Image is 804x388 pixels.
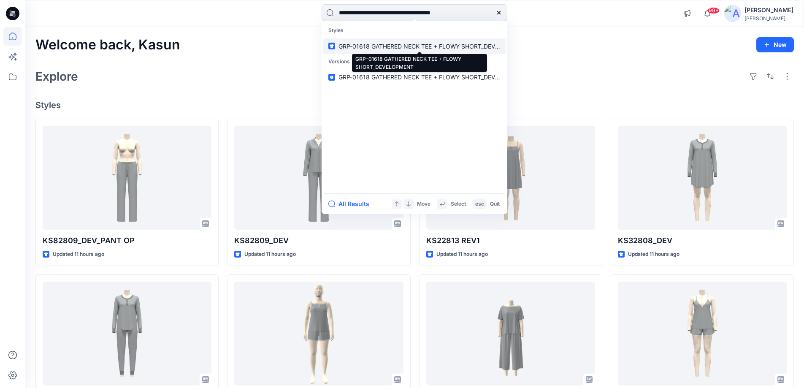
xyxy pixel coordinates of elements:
[234,126,403,230] a: KS82809_DEV
[417,200,430,209] p: Move
[490,200,500,209] p: Quit
[323,69,506,85] a: GRP-01618 GATHERED NECK TEE + FLOWY SHORT_DEVELOPMENT
[707,7,720,14] span: 99+
[323,38,506,54] a: GRP-01618 GATHERED NECK TEE + FLOWY SHORT_DEVELOPMENT
[35,100,794,110] h4: Styles
[618,235,787,247] p: KS32808_DEV
[744,15,793,22] div: [PERSON_NAME]
[323,54,506,70] p: Versions
[43,126,211,230] a: KS82809_DEV_PANT OP
[451,200,466,209] p: Select
[618,282,787,386] a: D10035_DEV
[43,235,211,247] p: KS82809_DEV_PANT OP
[756,37,794,52] button: New
[53,250,104,259] p: Updated 11 hours ago
[43,282,211,386] a: KS92808_DEV_REV1
[35,37,180,53] h2: Welcome back, Kasun
[426,126,595,230] a: KS22813 REV1
[724,5,741,22] img: avatar
[426,282,595,386] a: D80035_REV1
[618,126,787,230] a: KS32808_DEV
[328,199,375,209] button: All Results
[744,5,793,15] div: [PERSON_NAME]
[234,235,403,247] p: KS82809_DEV
[338,73,527,81] span: GRP-01618 GATHERED NECK TEE + FLOWY SHORT_DEVELOPMENT
[234,282,403,386] a: 01618-LACE TANK SET V1_DEV_REV1
[35,70,78,83] h2: Explore
[436,250,488,259] p: Updated 11 hours ago
[323,23,506,38] p: Styles
[475,200,484,209] p: esc
[426,235,595,247] p: KS22813 REV1
[338,43,527,50] span: GRP-01618 GATHERED NECK TEE + FLOWY SHORT_DEVELOPMENT
[628,250,679,259] p: Updated 11 hours ago
[244,250,296,259] p: Updated 11 hours ago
